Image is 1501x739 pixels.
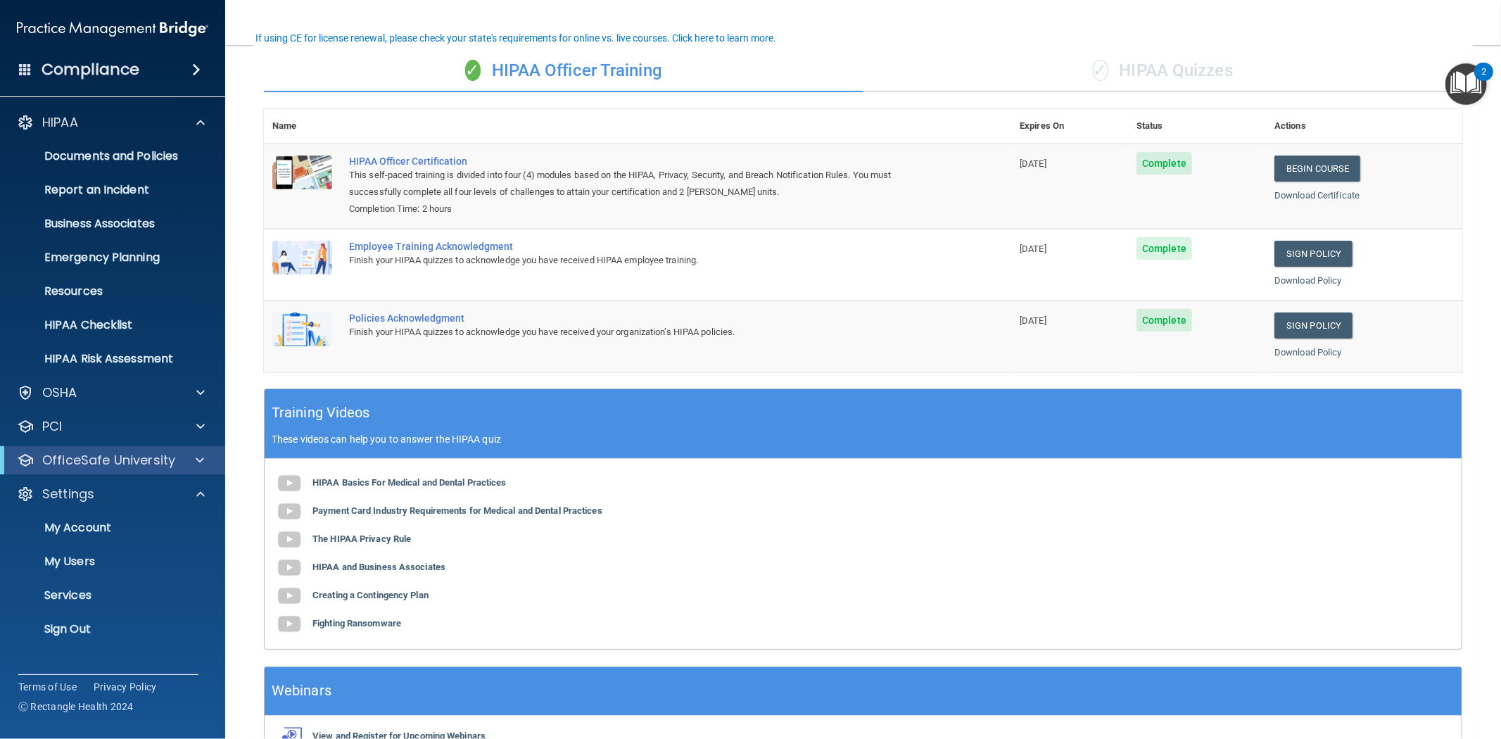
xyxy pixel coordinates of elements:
img: gray_youtube_icon.38fcd6cc.png [275,469,303,498]
b: HIPAA and Business Associates [312,562,445,572]
th: Expires On [1011,109,1128,144]
p: OfficeSafe University [42,452,175,469]
p: HIPAA Checklist [9,318,201,332]
a: OfficeSafe University [17,452,204,469]
img: gray_youtube_icon.38fcd6cc.png [275,554,303,582]
button: Open Resource Center, 2 new notifications [1445,63,1487,105]
a: Terms of Use [18,680,77,694]
b: Creating a Contingency Plan [312,590,429,600]
p: PCI [42,418,62,435]
div: This self-paced training is divided into four (4) modules based on the HIPAA, Privacy, Security, ... [349,167,941,201]
a: Download Certificate [1274,190,1360,201]
h5: Webinars [272,678,331,703]
p: OSHA [42,384,77,401]
a: Settings [17,486,205,503]
img: PMB logo [17,15,208,43]
div: HIPAA Quizzes [863,50,1463,92]
h4: Compliance [42,60,139,80]
button: If using CE for license renewal, please check your state's requirements for online vs. live cours... [253,31,778,45]
th: Actions [1266,109,1462,144]
a: OSHA [17,384,205,401]
span: Ⓒ Rectangle Health 2024 [18,700,134,714]
img: gray_youtube_icon.38fcd6cc.png [275,498,303,526]
th: Status [1128,109,1266,144]
p: HIPAA [42,114,78,131]
img: gray_youtube_icon.38fcd6cc.png [275,526,303,554]
div: Finish your HIPAA quizzes to acknowledge you have received your organization’s HIPAA policies. [349,324,941,341]
span: [DATE] [1020,158,1046,169]
p: Report an Incident [9,183,201,197]
b: The HIPAA Privacy Rule [312,533,411,544]
div: 2 [1481,72,1486,90]
span: ✓ [1093,60,1108,81]
img: gray_youtube_icon.38fcd6cc.png [275,582,303,610]
a: PCI [17,418,205,435]
p: Documents and Policies [9,149,201,163]
p: Services [9,588,201,602]
p: Resources [9,284,201,298]
div: Employee Training Acknowledgment [349,241,941,252]
p: My Account [9,521,201,535]
p: Sign Out [9,622,201,636]
span: [DATE] [1020,244,1046,254]
span: [DATE] [1020,315,1046,326]
th: Name [264,109,341,144]
h5: Training Videos [272,400,370,425]
p: These videos can help you to answer the HIPAA quiz [272,434,1455,445]
span: Complete [1136,237,1192,260]
b: HIPAA Basics For Medical and Dental Practices [312,477,507,488]
a: HIPAA Officer Certification [349,156,941,167]
img: gray_youtube_icon.38fcd6cc.png [275,610,303,638]
span: Complete [1136,152,1192,175]
a: Sign Policy [1274,241,1353,267]
b: Payment Card Industry Requirements for Medical and Dental Practices [312,505,602,516]
iframe: Drift Widget Chat Controller [1259,640,1484,695]
div: Completion Time: 2 hours [349,201,941,217]
b: Fighting Ransomware [312,618,401,629]
p: Settings [42,486,94,503]
div: If using CE for license renewal, please check your state's requirements for online vs. live cours... [255,33,776,43]
p: HIPAA Risk Assessment [9,352,201,366]
div: HIPAA Officer Training [264,50,863,92]
span: ✓ [465,60,481,81]
a: Begin Course [1274,156,1360,182]
p: My Users [9,555,201,569]
a: Download Policy [1274,347,1342,358]
div: Policies Acknowledgment [349,312,941,324]
a: Download Policy [1274,275,1342,286]
p: Emergency Planning [9,251,201,265]
div: Finish your HIPAA quizzes to acknowledge you have received HIPAA employee training. [349,252,941,269]
span: Complete [1136,309,1192,331]
p: Business Associates [9,217,201,231]
a: Sign Policy [1274,312,1353,339]
a: Privacy Policy [94,680,157,694]
a: HIPAA [17,114,205,131]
